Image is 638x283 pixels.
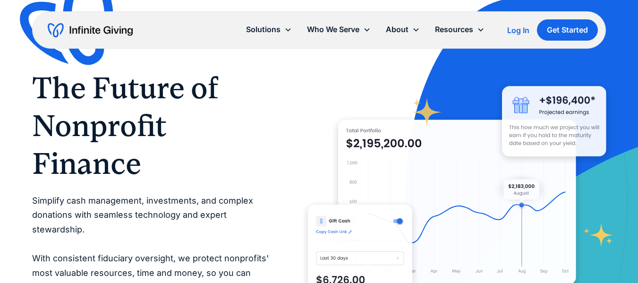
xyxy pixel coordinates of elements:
a: Log In [507,25,529,36]
div: About [386,23,408,36]
div: Who We Serve [307,23,359,36]
h1: The Future of Nonprofit Finance [32,69,271,182]
div: Resources [435,23,473,36]
div: Log In [507,26,529,34]
img: fundraising star [584,223,613,247]
div: Who We Serve [299,19,378,40]
div: Solutions [246,23,281,36]
a: home [48,23,133,38]
div: Resources [427,19,492,40]
div: Solutions [238,19,299,40]
div: About [378,19,427,40]
a: Get Started [537,19,598,41]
